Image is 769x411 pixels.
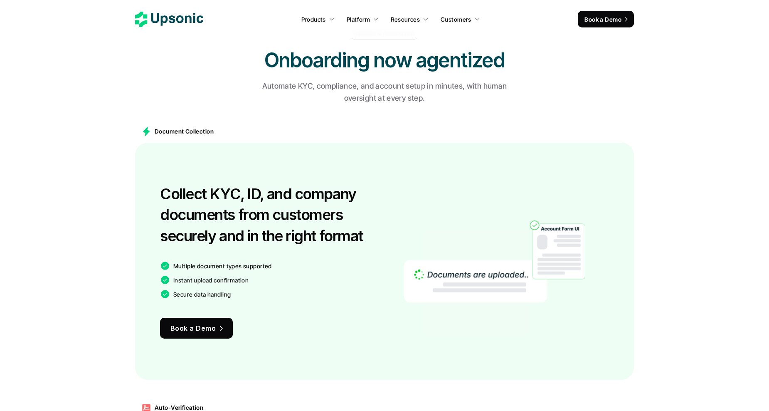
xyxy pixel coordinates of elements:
p: Multiple document types supported [173,262,272,270]
p: Book a Demo [584,15,621,24]
p: Automate KYC, compliance, and account setup in minutes, with human oversight at every step. [249,80,520,104]
a: Products [296,12,340,27]
p: Document Collection [155,127,214,136]
h3: Collect KYC, ID, and company documents from customers securely and in the right format [160,183,380,246]
p: Products [301,15,326,24]
h2: Onboarding now agentized [260,46,509,74]
p: Book a Demo [170,322,216,334]
p: Resources [391,15,420,24]
p: Secure data handling [173,290,231,299]
p: Platform [347,15,370,24]
a: Book a Demo [160,318,233,339]
p: Customers [441,15,471,24]
p: Instant upload confirmation [173,276,249,285]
